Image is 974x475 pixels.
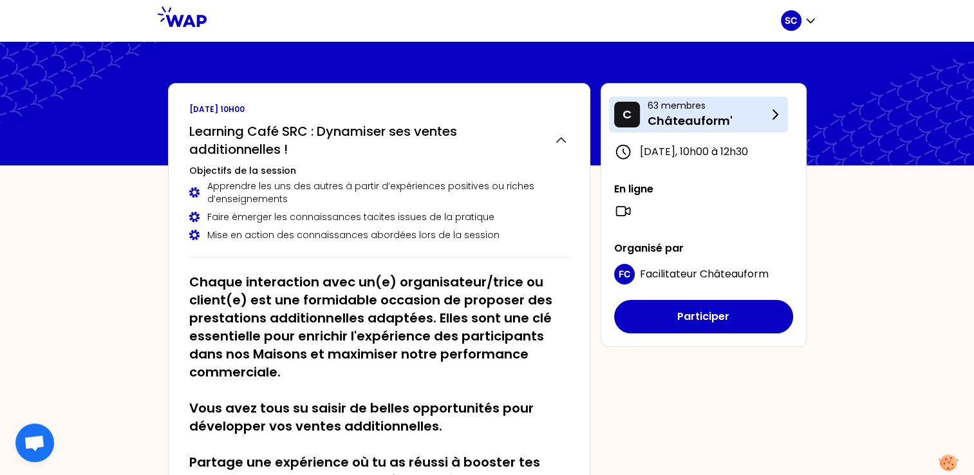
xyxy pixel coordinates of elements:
p: Organisé par [614,241,793,256]
p: En ligne [614,182,793,197]
p: C [623,106,632,124]
h2: Learning Café SRC : Dynamiser ses ventes additionnelles ! [189,122,544,158]
p: FC [619,268,630,281]
span: Facilitateur Châteauform [640,266,769,281]
p: 63 membres [648,99,767,112]
button: SC [781,10,817,31]
p: Châteauform' [648,112,767,130]
div: Mise en action des connaissances abordées lors de la session [189,228,569,241]
div: [DATE] , 10h00 à 12h30 [614,143,793,161]
button: Participer [614,300,793,333]
p: [DATE] 10h00 [189,104,569,115]
div: Ouvrir le chat [15,424,54,462]
div: Faire émerger les connaissances tacites issues de la pratique [189,210,569,223]
div: Apprendre les uns des autres à partir d’expériences positives ou riches d’enseignements [189,180,569,205]
h3: Objectifs de la session [189,164,569,177]
p: SC [785,14,797,27]
button: Learning Café SRC : Dynamiser ses ventes additionnelles ! [189,122,569,158]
